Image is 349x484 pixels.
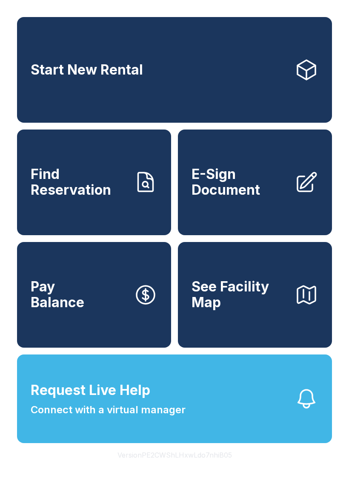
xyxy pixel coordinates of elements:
span: See Facility Map [192,279,288,310]
span: Pay Balance [31,279,84,310]
a: PayBalance [17,242,171,348]
a: Start New Rental [17,17,332,123]
span: Connect with a virtual manager [31,402,186,418]
a: E-Sign Document [178,130,332,235]
span: Request Live Help [31,380,150,400]
span: Start New Rental [31,62,143,78]
a: Find Reservation [17,130,171,235]
button: VersionPE2CWShLHxwLdo7nhiB05 [111,443,239,467]
button: Request Live HelpConnect with a virtual manager [17,354,332,443]
span: Find Reservation [31,167,127,198]
button: See Facility Map [178,242,332,348]
span: E-Sign Document [192,167,288,198]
